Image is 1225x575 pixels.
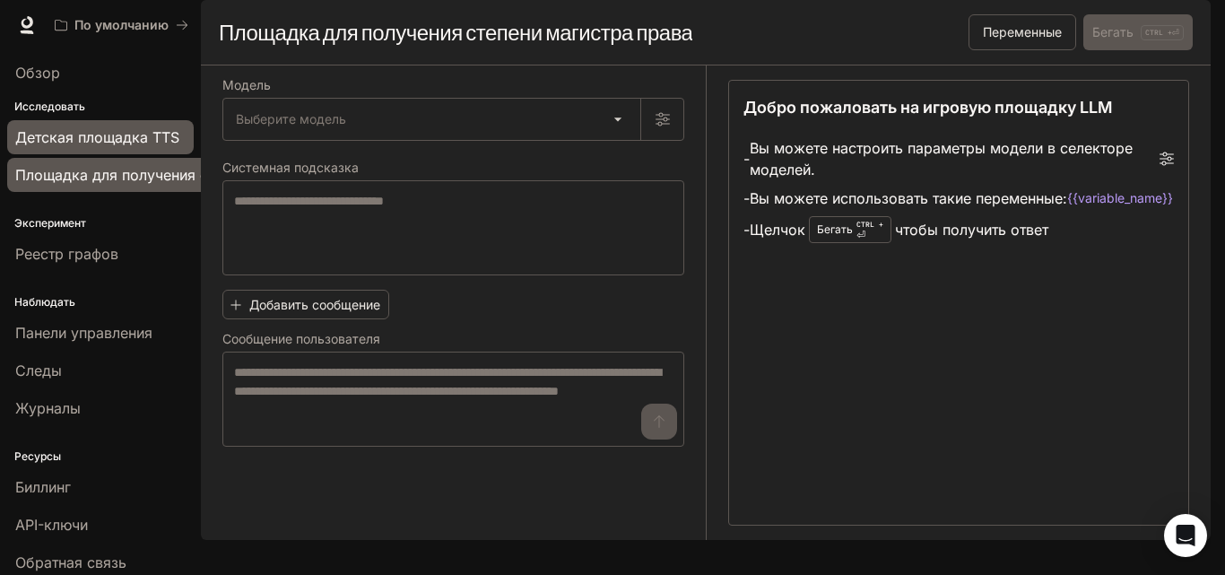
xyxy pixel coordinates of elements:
font: ⏎ [856,229,865,241]
font: чтобы получить ответ [895,221,1048,239]
font: Модель [222,77,271,92]
font: - [743,189,750,207]
font: Добавить сообщение [249,297,380,312]
font: Сообщение пользователя [222,331,380,346]
font: Бегать [817,222,853,236]
font: CTRL + [856,220,883,229]
div: Выберите модель [223,99,640,140]
button: Все рабочие пространства [47,7,196,43]
font: По умолчанию [74,17,169,32]
font: Переменные [983,24,1062,39]
font: Системная подсказка [222,160,359,175]
font: Щелчок [750,221,805,239]
font: Площадка для получения степени магистра права [219,19,692,46]
font: Вы можете настроить параметры модели в селекторе моделей. [750,139,1133,179]
font: - [743,150,750,168]
button: Переменные [969,14,1076,50]
font: Выберите модель [236,111,346,126]
button: Добавить сообщение [222,290,389,319]
font: Вы можете использовать такие переменные: [750,189,1067,207]
div: Открытый Интерком Мессенджер [1164,514,1207,557]
code: {{variable_name}} [1067,189,1173,207]
font: Добро пожаловать на игровую площадку LLM [743,98,1112,117]
font: - [743,221,750,239]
